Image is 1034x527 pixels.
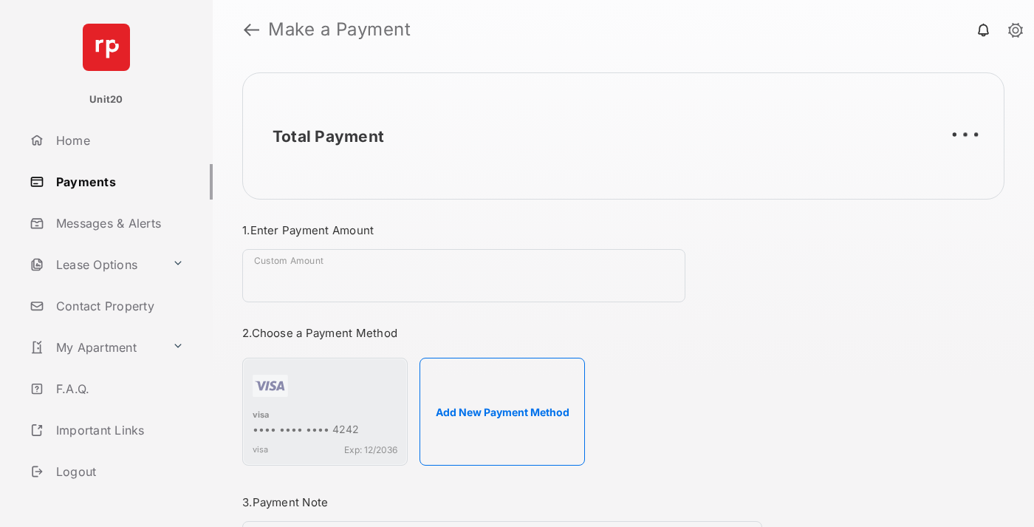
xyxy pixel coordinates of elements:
[24,288,213,324] a: Contact Property
[24,205,213,241] a: Messages & Alerts
[24,371,213,407] a: F.A.Q.
[242,223,762,237] h3: 1. Enter Payment Amount
[253,444,268,455] span: visa
[24,454,213,489] a: Logout
[273,127,384,146] h2: Total Payment
[24,164,213,200] a: Payments
[253,423,397,438] div: •••• •••• •••• 4242
[242,495,762,509] h3: 3. Payment Note
[24,123,213,158] a: Home
[24,330,166,365] a: My Apartment
[344,444,397,455] span: Exp: 12/2036
[24,412,190,448] a: Important Links
[89,92,123,107] p: Unit20
[83,24,130,71] img: svg+xml;base64,PHN2ZyB4bWxucz0iaHR0cDovL3d3dy53My5vcmcvMjAwMC9zdmciIHdpZHRoPSI2NCIgaGVpZ2h0PSI2NC...
[253,409,397,423] div: visa
[24,247,166,282] a: Lease Options
[242,358,408,466] div: visa•••• •••• •••• 4242visaExp: 12/2036
[420,358,585,466] button: Add New Payment Method
[268,21,411,38] strong: Make a Payment
[242,326,762,340] h3: 2. Choose a Payment Method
